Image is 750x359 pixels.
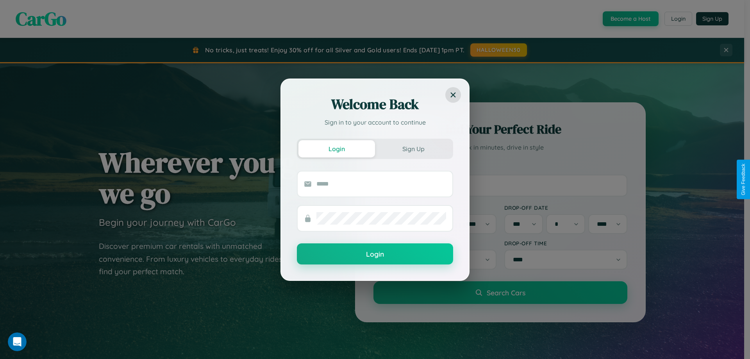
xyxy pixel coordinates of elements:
[297,243,453,264] button: Login
[297,118,453,127] p: Sign in to your account to continue
[741,164,746,195] div: Give Feedback
[298,140,375,157] button: Login
[297,95,453,114] h2: Welcome Back
[8,332,27,351] iframe: Intercom live chat
[375,140,452,157] button: Sign Up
